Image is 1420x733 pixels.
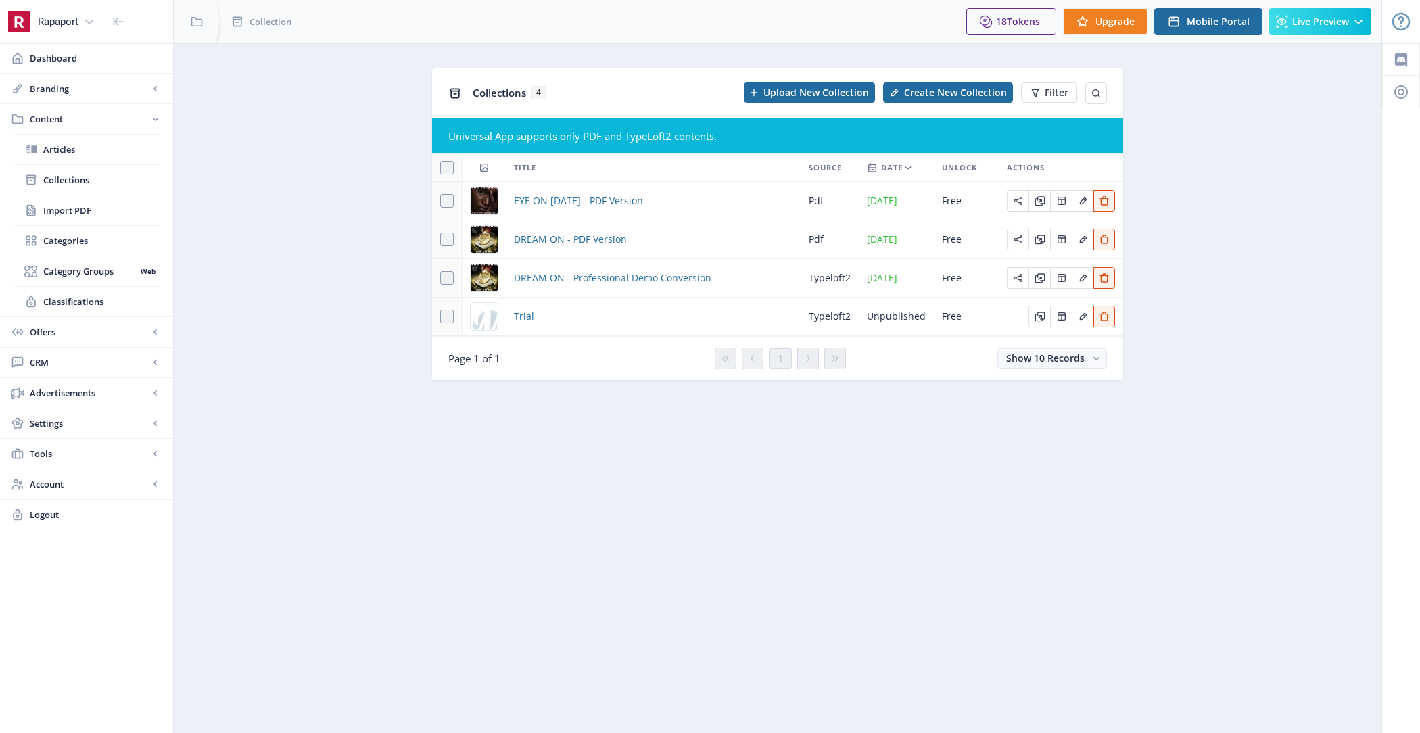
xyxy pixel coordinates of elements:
span: Dashboard [30,51,162,65]
td: pdf [801,182,859,220]
a: EYE ON [DATE] - PDF Version [514,193,643,209]
a: Edit page [1093,270,1115,283]
a: Edit page [1028,193,1050,206]
span: Content [30,112,149,126]
nb-badge: Web [136,264,160,278]
span: Collection [250,15,291,28]
img: 30d4eecd-fdac-4849-ba67-d50181350027.png [8,11,30,32]
a: Edit page [1007,270,1028,283]
div: Universal App supports only PDF and TypeLoft2 contents. [448,129,1107,143]
span: Import PDF [43,204,160,217]
img: cover.jpg [471,303,498,330]
span: Articles [43,143,160,156]
span: 4 [531,86,546,99]
a: Edit page [1050,193,1072,206]
a: DREAM ON - PDF Version [514,231,627,247]
button: Mobile Portal [1154,8,1262,35]
a: Edit page [1028,270,1050,283]
td: [DATE] [859,220,934,259]
span: Tools [30,447,149,460]
a: Edit page [1093,193,1115,206]
button: Upload New Collection [744,82,875,103]
a: Edit page [1050,309,1072,322]
td: pdf [801,220,859,259]
td: typeloft2 [801,298,859,336]
span: CRM [30,356,149,369]
td: Free [934,220,999,259]
a: Articles [14,135,160,164]
a: Category GroupsWeb [14,256,160,286]
span: Collections [43,173,160,187]
span: Tokens [1007,15,1040,28]
td: typeloft2 [801,259,859,298]
span: Create New Collection [904,87,1007,98]
span: Account [30,477,149,491]
a: Edit page [1072,270,1093,283]
a: Categories [14,226,160,256]
button: 1 [769,348,792,369]
a: Import PDF [14,195,160,225]
div: Rapaport [38,7,78,37]
a: Edit page [1093,309,1115,322]
span: Page 1 of 1 [448,352,500,365]
span: Branding [30,82,149,95]
button: 18Tokens [966,8,1056,35]
a: Edit page [1072,309,1093,322]
a: Edit page [1072,232,1093,245]
img: cover.jpg [471,226,498,253]
span: Mobile Portal [1187,16,1250,27]
span: Classifications [43,295,160,308]
span: Categories [43,234,160,247]
span: Upload New Collection [763,87,869,98]
a: Edit page [1050,270,1072,283]
a: Edit page [1072,193,1093,206]
td: [DATE] [859,182,934,220]
span: Filter [1045,87,1068,98]
span: Offers [30,325,149,339]
button: Create New Collection [883,82,1013,103]
span: 1 [778,353,783,364]
span: Show 10 Records [1006,352,1085,364]
span: Source [809,160,842,176]
span: Logout [30,508,162,521]
img: 6650185c-8fc4-490e-b993-a8b6e929c230.jpg [471,264,498,291]
a: Edit page [1093,232,1115,245]
a: Edit page [1007,193,1028,206]
span: Title [514,160,536,176]
button: Show 10 Records [997,348,1107,369]
span: Category Groups [43,264,136,278]
span: Date [881,160,903,176]
app-collection-view: Collections [431,68,1124,381]
span: Advertisements [30,386,149,400]
td: Free [934,298,999,336]
span: Actions [1007,160,1045,176]
span: Unlock [942,160,977,176]
button: Filter [1021,82,1077,103]
a: Classifications [14,287,160,316]
td: [DATE] [859,259,934,298]
img: cover.jpg [471,187,498,214]
td: Free [934,182,999,220]
a: Edit page [1050,232,1072,245]
span: Upgrade [1095,16,1135,27]
a: Trial [514,308,534,325]
span: Collections [473,86,526,99]
span: Settings [30,417,149,430]
a: Edit page [1007,232,1028,245]
td: Unpublished [859,298,934,336]
a: Edit page [1028,309,1050,322]
td: Free [934,259,999,298]
span: Live Preview [1292,16,1349,27]
a: DREAM ON - Professional Demo Conversion [514,270,711,286]
a: Collections [14,165,160,195]
a: Edit page [1028,232,1050,245]
button: Live Preview [1269,8,1371,35]
button: Upgrade [1063,8,1147,35]
a: New page [875,82,1013,103]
